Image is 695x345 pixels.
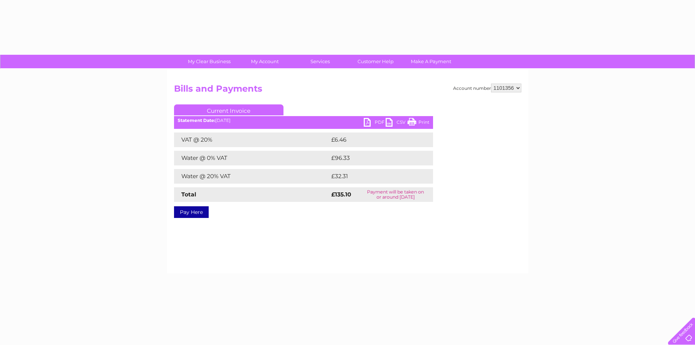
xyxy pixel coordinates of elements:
[331,191,351,198] strong: £135.10
[181,191,196,198] strong: Total
[364,118,386,129] a: PDF
[453,84,521,92] div: Account number
[174,133,329,147] td: VAT @ 20%
[401,55,461,68] a: Make A Payment
[408,118,429,129] a: Print
[329,151,418,165] td: £96.33
[329,133,416,147] td: £6.46
[329,169,417,184] td: £32.31
[235,55,295,68] a: My Account
[174,151,329,165] td: Water @ 0% VAT
[358,187,433,202] td: Payment will be taken on or around [DATE]
[174,104,283,115] a: Current Invoice
[178,118,215,123] b: Statement Date:
[174,169,329,184] td: Water @ 20% VAT
[174,118,433,123] div: [DATE]
[345,55,406,68] a: Customer Help
[174,206,209,218] a: Pay Here
[290,55,350,68] a: Services
[179,55,239,68] a: My Clear Business
[174,84,521,97] h2: Bills and Payments
[386,118,408,129] a: CSV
